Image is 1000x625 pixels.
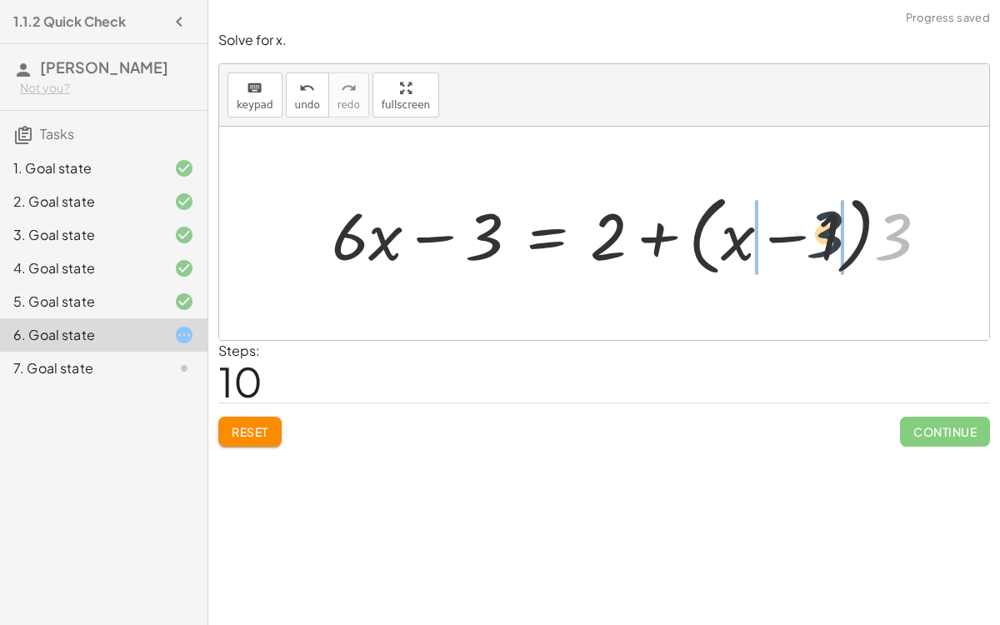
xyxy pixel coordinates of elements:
[174,192,194,212] i: Task finished and correct.
[13,192,147,212] div: 2. Goal state
[174,225,194,245] i: Task finished and correct.
[382,99,430,111] span: fullscreen
[232,424,268,439] span: Reset
[237,99,273,111] span: keypad
[174,258,194,278] i: Task finished and correct.
[299,78,315,98] i: undo
[40,125,74,142] span: Tasks
[40,57,168,77] span: [PERSON_NAME]
[341,78,357,98] i: redo
[13,292,147,312] div: 5. Goal state
[218,356,262,407] span: 10
[372,72,439,117] button: fullscreen
[295,99,320,111] span: undo
[286,72,329,117] button: undoundo
[13,258,147,278] div: 4. Goal state
[906,10,990,27] span: Progress saved
[218,342,260,359] label: Steps:
[13,325,147,345] div: 6. Goal state
[328,72,369,117] button: redoredo
[337,99,360,111] span: redo
[13,358,147,378] div: 7. Goal state
[247,78,262,98] i: keyboard
[174,292,194,312] i: Task finished and correct.
[13,225,147,245] div: 3. Goal state
[174,358,194,378] i: Task not started.
[13,158,147,178] div: 1. Goal state
[218,31,990,50] p: Solve for x.
[174,158,194,178] i: Task finished and correct.
[20,80,194,97] div: Not you?
[227,72,282,117] button: keyboardkeypad
[218,417,282,447] button: Reset
[13,12,126,32] h4: 1.1.2 Quick Check
[174,325,194,345] i: Task started.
